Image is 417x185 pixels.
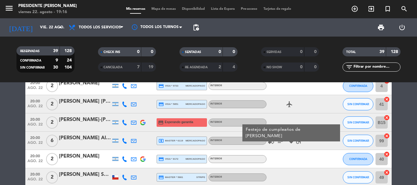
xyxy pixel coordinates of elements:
[210,139,222,142] span: INTERIOR
[343,135,373,147] button: SIN CONFIRMAR
[314,65,318,69] strong: 0
[151,50,154,54] strong: 0
[27,134,43,141] span: 20:00
[179,7,208,11] span: Disponibilidad
[233,65,236,69] strong: 4
[158,175,183,180] span: master * 5881
[347,121,369,124] span: SIN CONFIRMAR
[185,51,201,54] span: SENTADAS
[165,120,193,125] span: Esperando garantía
[46,135,58,147] span: 6
[343,98,373,110] button: SIN CONFIRMAR
[353,64,400,70] input: Filtrar por nombre...
[27,79,43,86] span: 20:00
[208,7,238,11] span: Lista de Espera
[64,49,73,53] strong: 128
[349,84,367,87] span: CONFIRMADA
[210,158,222,160] span: INTERIOR
[27,141,43,148] span: ago. 22
[384,96,390,102] i: cancel
[140,156,146,162] img: google-logo.png
[210,103,222,105] span: INTERIOR
[67,58,73,62] strong: 24
[20,66,45,69] span: SIN CONFIRMAR
[186,139,205,143] span: mercadopago
[158,120,164,125] i: credit_card
[59,171,111,179] div: [PERSON_NAME] Soumastre
[57,24,64,31] i: arrow_drop_down
[20,59,41,62] span: CONFIRMADA
[343,80,373,92] button: CONFIRMADA
[158,175,164,180] i: credit_card
[18,9,77,15] div: viernes 22. agosto - 19:16
[210,176,222,178] span: INTERIOR
[103,51,120,54] span: CHECK INS
[210,84,222,87] span: INTERIOR
[46,80,58,92] span: 2
[158,138,183,144] span: master * 6119
[20,50,40,53] span: RESERVADAS
[59,79,111,87] div: [PERSON_NAME]
[53,49,58,53] strong: 39
[64,65,73,69] strong: 104
[123,7,148,11] span: Mis reservas
[346,63,353,71] i: filter_list
[186,157,205,161] span: mercadopago
[158,101,164,107] i: credit_card
[300,65,303,69] strong: 0
[158,156,178,162] span: visa * 8172
[59,152,111,160] div: [PERSON_NAME]
[384,133,390,139] i: cancel
[379,50,384,54] strong: 39
[238,7,260,11] span: Pre-acceso
[349,157,367,161] span: CONFIRMADA
[27,86,43,93] span: ago. 22
[46,171,58,183] span: 2
[158,138,164,144] i: local_atm
[185,66,208,69] span: RE AGENDADA
[5,21,37,34] i: [DATE]
[286,101,293,108] i: airplanemode_active
[347,102,369,106] span: SIN CONFIRMAR
[210,121,222,123] span: INTERIOR
[27,159,43,166] span: ago. 22
[148,65,154,69] strong: 19
[158,83,178,89] span: visa * 9733
[27,152,43,159] span: 20:00
[18,3,77,9] div: Presidente [PERSON_NAME]
[384,169,390,176] i: cancel
[137,65,140,69] strong: 7
[343,153,373,165] button: CONFIRMADA
[343,171,373,183] button: SIN CONFIRMAR
[59,98,111,105] div: [PERSON_NAME] [PERSON_NAME]
[343,116,373,129] button: SIN CONFIRMAR
[46,116,58,129] span: 2
[59,116,111,124] div: [PERSON_NAME]-[PERSON_NAME]
[384,151,390,157] i: cancel
[401,5,408,12] i: search
[53,65,58,69] strong: 30
[56,58,58,62] strong: 9
[346,51,356,54] span: TOTAL
[5,4,14,13] i: menu
[186,84,205,88] span: mercadopago
[103,66,122,69] span: CANCELADA
[384,115,390,121] i: cancel
[391,18,412,37] div: LOG OUT
[158,156,164,162] i: credit_card
[196,175,205,179] span: stripe
[398,24,406,31] i: power_settings_new
[27,116,43,123] span: 20:00
[46,153,58,165] span: 2
[79,25,121,30] span: Todos los servicios
[158,101,178,107] span: visa * 5851
[27,123,43,130] span: ago. 22
[27,170,43,177] span: 20:00
[391,50,399,54] strong: 128
[351,5,358,12] i: add_circle_outline
[267,51,281,54] span: SERVIDAS
[148,7,179,11] span: Mapa de mesas
[300,50,303,54] strong: 0
[27,97,43,104] span: 20:00
[347,176,369,179] span: SIN CONFIRMAR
